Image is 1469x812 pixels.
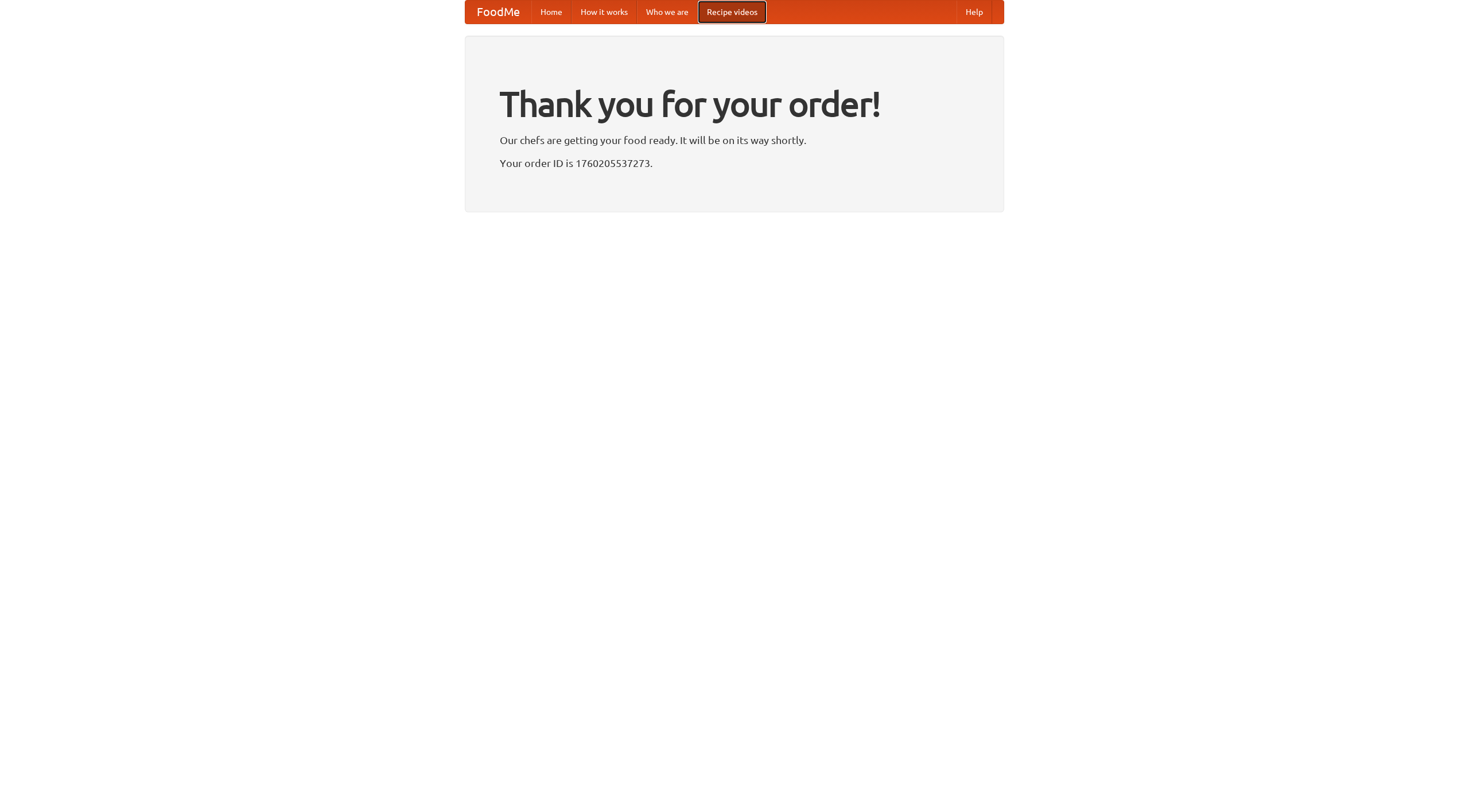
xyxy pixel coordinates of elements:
a: FoodMe [465,1,531,24]
a: Help [957,1,992,24]
p: Your order ID is 1760205537273. [500,154,969,172]
a: Home [531,1,572,24]
a: How it works [572,1,637,24]
h1: Thank you for your order! [500,76,969,131]
a: Who we are [637,1,698,24]
p: Our chefs are getting your food ready. It will be on its way shortly. [500,131,969,149]
a: Recipe videos [698,1,767,24]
